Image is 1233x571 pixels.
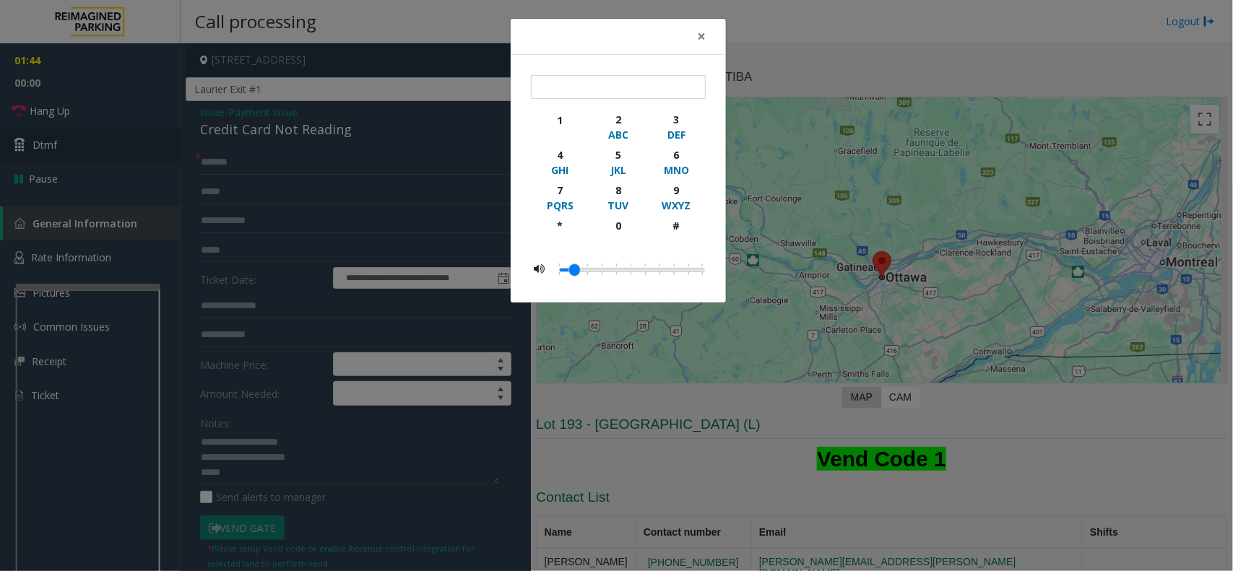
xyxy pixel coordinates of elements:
[624,260,639,279] li: 0.25
[657,127,696,142] div: DEF
[647,215,706,249] button: #
[531,180,589,215] button: 7PQRS
[696,260,703,279] li: 0.5
[610,260,624,279] li: 0.2
[589,180,647,215] button: 8TUV
[657,147,696,162] div: 6
[589,109,647,144] button: 2ABC
[598,127,638,142] div: ABC
[598,162,638,178] div: JKL
[657,112,696,127] div: 3
[598,218,638,233] div: 0
[657,162,696,178] div: MNO
[589,215,647,249] button: 0
[598,147,638,162] div: 5
[531,109,589,144] button: 1
[657,198,696,213] div: WXYZ
[598,198,638,213] div: TUV
[559,260,566,279] li: 0
[653,260,667,279] li: 0.35
[657,183,696,198] div: 9
[569,264,580,276] a: Drag
[595,260,610,279] li: 0.15
[540,183,580,198] div: 7
[566,260,581,279] li: 0.05
[647,180,706,215] button: 9WXYZ
[647,144,706,180] button: 6MNO
[540,147,580,162] div: 4
[682,260,696,279] li: 0.45
[639,260,653,279] li: 0.3
[687,19,716,54] button: Close
[647,109,706,144] button: 3DEF
[657,218,696,233] div: #
[667,260,682,279] li: 0.4
[531,144,589,180] button: 4GHI
[589,144,647,180] button: 5JKL
[598,183,638,198] div: 8
[598,112,638,127] div: 2
[540,198,580,213] div: PQRS
[697,26,706,46] span: ×
[581,260,595,279] li: 0.1
[540,113,580,128] div: 1
[540,162,580,178] div: GHI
